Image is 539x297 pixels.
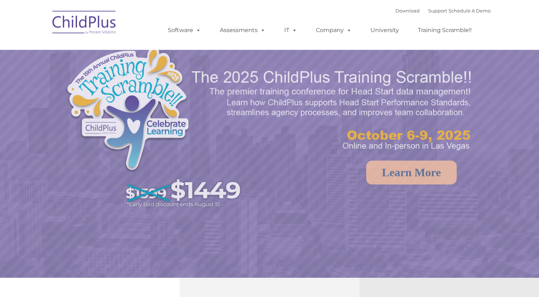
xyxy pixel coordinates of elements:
a: Support [428,8,447,14]
a: Assessments [213,23,273,37]
a: Company [309,23,359,37]
a: IT [277,23,304,37]
a: Download [395,8,420,14]
a: Software [161,23,208,37]
img: ChildPlus by Procare Solutions [49,6,120,41]
font: | [395,8,491,14]
a: Learn More [366,161,457,184]
a: University [363,23,406,37]
a: Training Scramble!! [411,23,479,37]
a: Schedule A Demo [449,8,491,14]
